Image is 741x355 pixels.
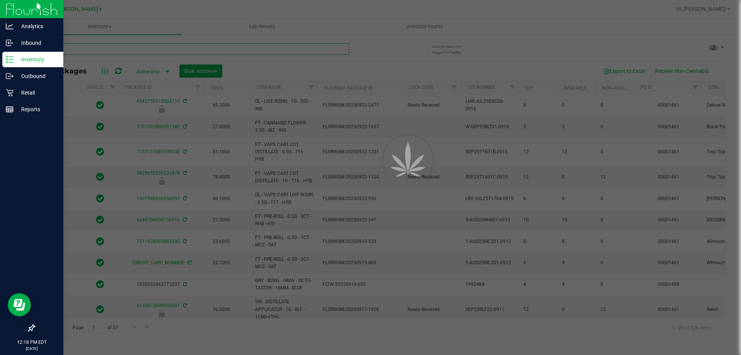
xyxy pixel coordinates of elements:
[14,22,60,31] p: Analytics
[8,293,31,316] iframe: Resource center
[6,89,14,97] inline-svg: Retail
[3,346,60,352] p: [DATE]
[6,105,14,113] inline-svg: Reports
[14,38,60,48] p: Inbound
[6,22,14,30] inline-svg: Analytics
[6,39,14,47] inline-svg: Inbound
[14,105,60,114] p: Reports
[6,56,14,63] inline-svg: Inventory
[14,71,60,81] p: Outbound
[3,339,60,346] p: 12:18 PM EDT
[14,88,60,97] p: Retail
[14,55,60,64] p: Inventory
[6,72,14,80] inline-svg: Outbound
